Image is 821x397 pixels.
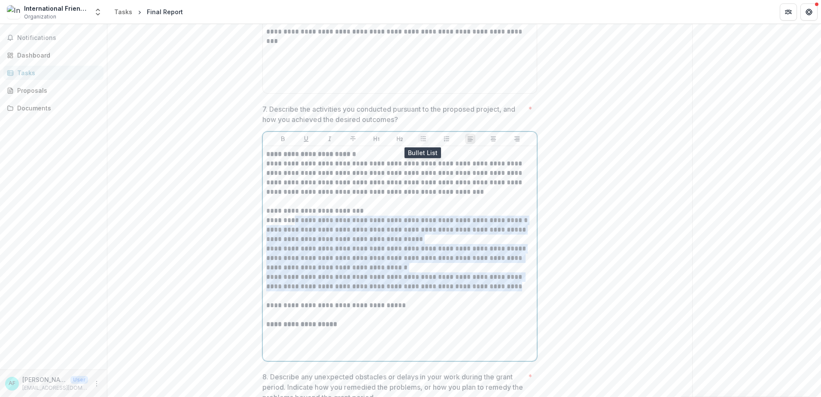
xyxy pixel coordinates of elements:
p: User [70,376,88,384]
div: Final Report [147,7,183,16]
a: Tasks [111,6,136,18]
a: Proposals [3,83,103,98]
button: Heading 1 [371,134,382,144]
button: Heading 2 [395,134,405,144]
button: Strike [348,134,358,144]
div: Dashboard [17,51,97,60]
button: More [91,379,102,389]
button: Bullet List [418,134,429,144]
button: Open entity switcher [92,3,104,21]
a: Dashboard [3,48,103,62]
div: International Friends of the [GEOGRAPHIC_DATA] [24,4,88,13]
button: Bold [278,134,288,144]
button: Notifications [3,31,103,45]
p: [EMAIL_ADDRESS][DOMAIN_NAME] [22,384,88,392]
button: Align Right [512,134,522,144]
p: [PERSON_NAME] [22,375,67,384]
a: Tasks [3,66,103,80]
button: Italicize [325,134,335,144]
div: Proposals [17,86,97,95]
nav: breadcrumb [111,6,186,18]
button: Get Help [800,3,818,21]
div: Tasks [114,7,132,16]
button: Align Center [488,134,499,144]
button: Partners [780,3,797,21]
div: Documents [17,104,97,113]
span: Notifications [17,34,100,42]
img: International Friends of the London Library [7,5,21,19]
button: Ordered List [441,134,452,144]
button: Align Left [465,134,475,144]
p: 7. Describe the activities you conducted pursuant to the proposed project, and how you achieved t... [262,104,525,125]
div: Tasks [17,68,97,77]
div: Alasdair Fraser [9,381,15,386]
button: Underline [301,134,311,144]
a: Documents [3,101,103,115]
span: Organization [24,13,56,21]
